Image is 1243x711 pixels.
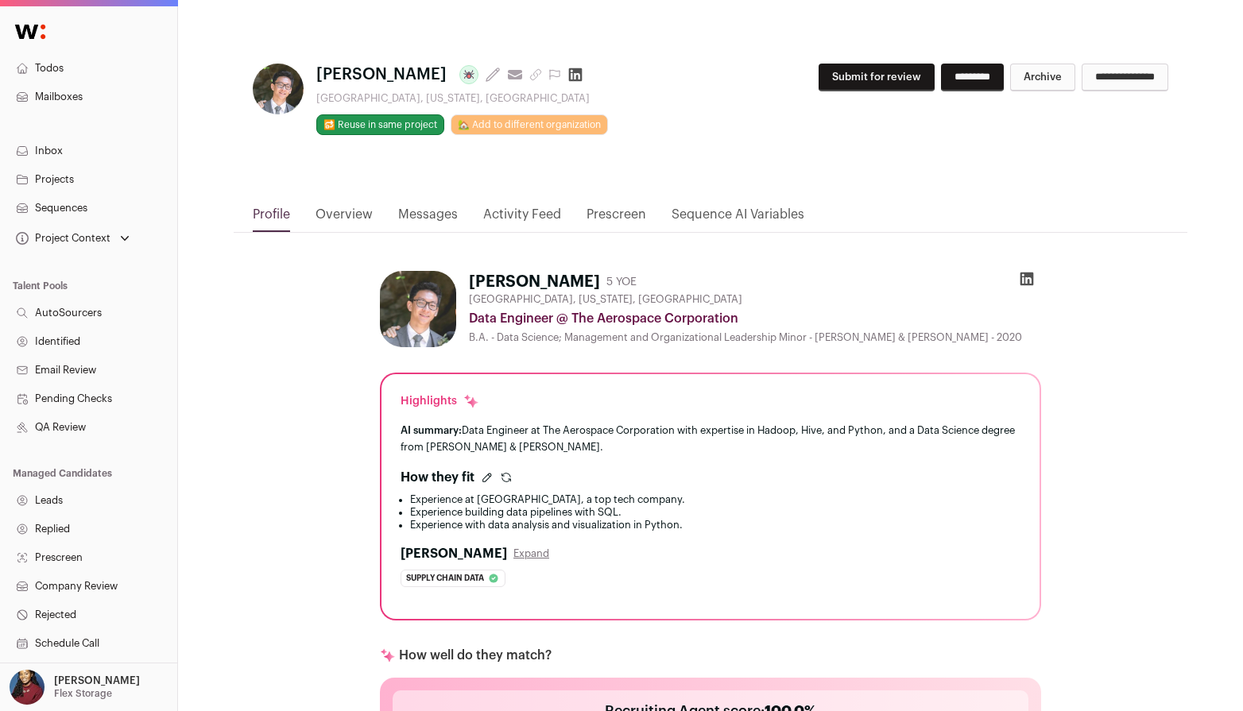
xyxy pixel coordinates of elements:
[606,274,637,290] div: 5 YOE
[380,271,456,347] img: 7f0a4259c23d7500436c34cbfb6edf380945ca04113ce2c4fc2dfdf46ec91789.jpg
[6,16,54,48] img: Wellfound
[13,232,110,245] div: Project Context
[410,493,1020,506] li: Experience at [GEOGRAPHIC_DATA], a top tech company.
[316,92,608,105] div: [GEOGRAPHIC_DATA], [US_STATE], [GEOGRAPHIC_DATA]
[399,646,552,665] p: How well do they match?
[253,205,290,232] a: Profile
[469,331,1041,344] div: B.A. - Data Science; Management and Organizational Leadership Minor - [PERSON_NAME] & [PERSON_NAM...
[6,670,143,705] button: Open dropdown
[469,309,1041,328] div: Data Engineer @ The Aerospace Corporation
[316,205,373,232] a: Overview
[469,271,600,293] h1: [PERSON_NAME]
[401,468,474,487] h2: How they fit
[410,506,1020,519] li: Experience building data pipelines with SQL.
[672,205,804,232] a: Sequence AI Variables
[398,205,458,232] a: Messages
[410,519,1020,531] li: Experience with data analysis and visualization in Python.
[253,64,304,114] img: 7f0a4259c23d7500436c34cbfb6edf380945ca04113ce2c4fc2dfdf46ec91789.jpg
[401,393,479,409] div: Highlights
[401,544,507,563] h2: [PERSON_NAME]
[54,687,112,700] p: Flex Storage
[316,64,447,86] span: [PERSON_NAME]
[451,114,608,135] a: 🏡 Add to different organization
[54,674,140,687] p: [PERSON_NAME]
[13,227,133,249] button: Open dropdown
[469,293,742,306] span: [GEOGRAPHIC_DATA], [US_STATE], [GEOGRAPHIC_DATA]
[513,547,549,560] button: Expand
[401,425,462,435] span: AI summary:
[10,670,45,705] img: 10010497-medium_jpg
[819,64,935,91] button: Submit for review
[316,114,444,135] button: 🔂 Reuse in same project
[587,205,646,232] a: Prescreen
[483,205,561,232] a: Activity Feed
[406,570,484,586] span: Supply chain data
[401,422,1020,455] div: Data Engineer at The Aerospace Corporation with expertise in Hadoop, Hive, and Python, and a Data...
[1010,64,1075,91] button: Archive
